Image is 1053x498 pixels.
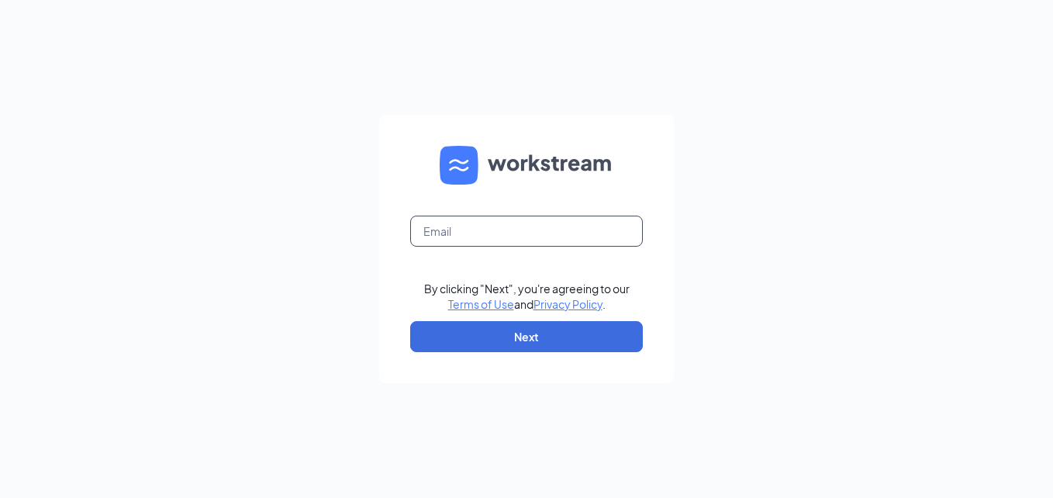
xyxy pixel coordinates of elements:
[448,297,514,311] a: Terms of Use
[410,321,643,352] button: Next
[440,146,613,185] img: WS logo and Workstream text
[424,281,630,312] div: By clicking "Next", you're agreeing to our and .
[533,297,602,311] a: Privacy Policy
[410,216,643,247] input: Email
